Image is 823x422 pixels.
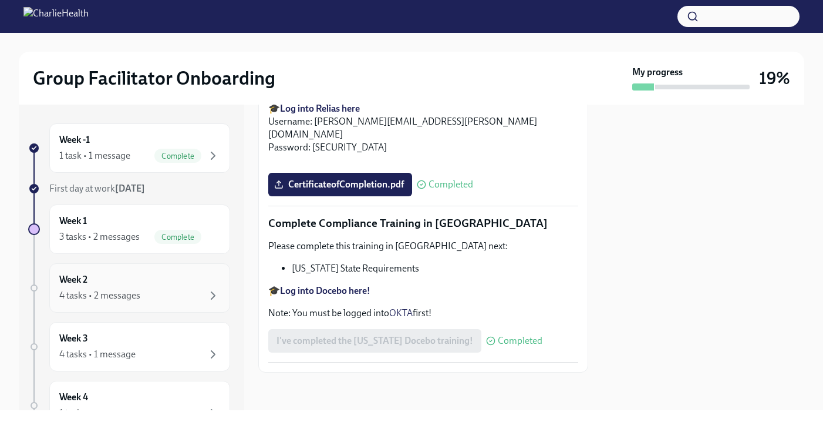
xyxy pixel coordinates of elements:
[268,173,412,196] label: CertificateofCompletion.pdf
[59,273,87,286] h6: Week 2
[280,285,370,296] a: Log into Docebo here!
[59,348,136,361] div: 4 tasks • 1 message
[268,307,578,320] p: Note: You must be logged into first!
[59,230,140,243] div: 3 tasks • 2 messages
[154,233,201,242] span: Complete
[59,215,87,227] h6: Week 1
[59,149,130,162] div: 1 task • 1 message
[280,103,360,114] a: Log into Relias here
[268,102,578,154] p: 🎓 Username: [PERSON_NAME][EMAIL_ADDRESS][PERSON_NAME][DOMAIN_NAME] Password: [SECURITY_DATA]
[28,263,230,313] a: Week 24 tasks • 2 messages
[28,123,230,173] a: Week -11 task • 1 messageComplete
[292,262,578,275] li: [US_STATE] State Requirements
[59,332,88,345] h6: Week 3
[268,216,578,231] p: Complete Compliance Training in [GEOGRAPHIC_DATA]
[28,205,230,254] a: Week 13 tasks • 2 messagesComplete
[498,336,542,346] span: Completed
[154,152,201,160] span: Complete
[49,183,145,194] span: First day at work
[429,180,473,189] span: Completed
[59,133,90,146] h6: Week -1
[59,407,82,420] div: 1 task
[115,183,145,194] strong: [DATE]
[268,284,578,297] p: 🎓
[59,391,88,404] h6: Week 4
[759,68,790,89] h3: 19%
[59,289,140,302] div: 4 tasks • 2 messages
[23,7,89,26] img: CharlieHealth
[33,66,275,90] h2: Group Facilitator Onboarding
[268,240,578,253] p: Please complete this training in [GEOGRAPHIC_DATA] next:
[632,66,683,79] strong: My progress
[276,179,404,190] span: CertificateofCompletion.pdf
[28,182,230,195] a: First day at work[DATE]
[389,307,413,319] a: OKTA
[28,322,230,371] a: Week 34 tasks • 1 message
